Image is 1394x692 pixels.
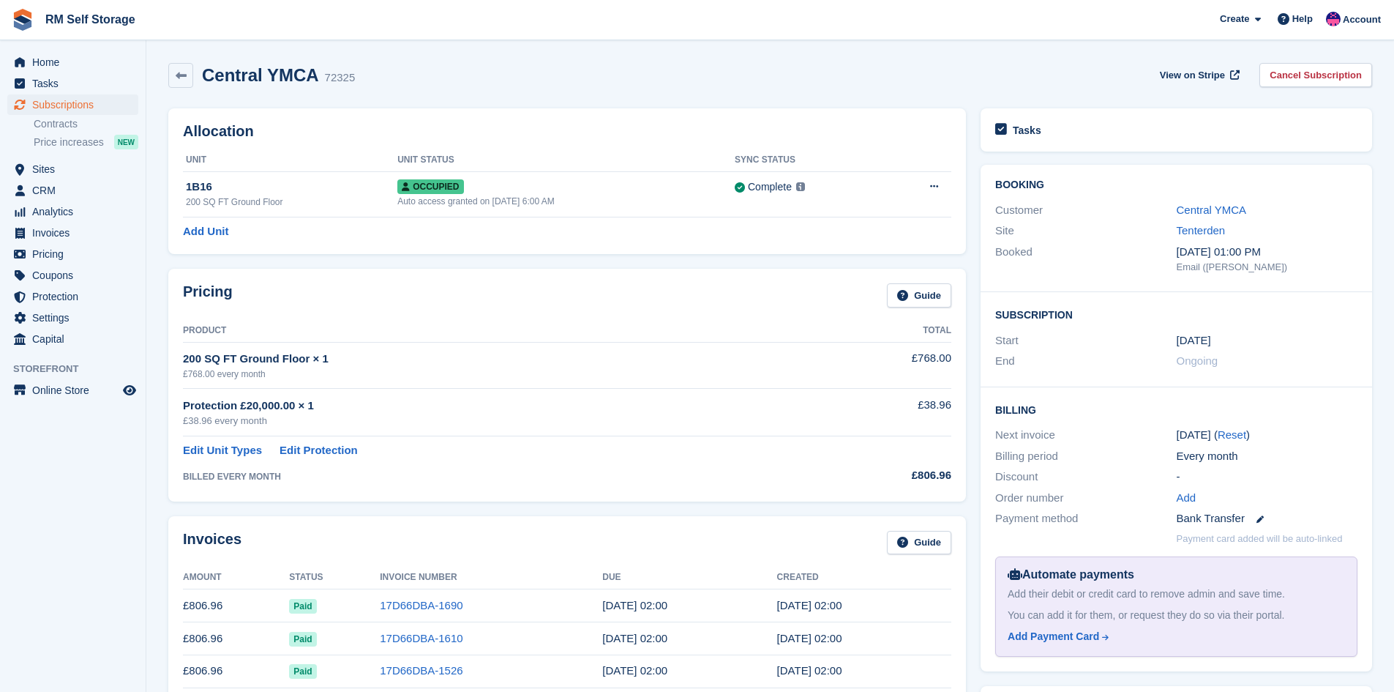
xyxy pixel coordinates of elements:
[32,308,120,328] span: Settings
[7,329,138,349] a: menu
[186,179,397,196] div: 1B16
[289,599,316,614] span: Paid
[183,398,809,414] div: Protection £20,000.00 × 1
[289,632,316,647] span: Paid
[809,342,951,388] td: £768.00
[325,70,356,86] div: 72325
[1343,12,1381,27] span: Account
[1326,12,1341,26] img: Roger Marsh
[809,389,951,436] td: £38.96
[1160,68,1225,83] span: View on Stripe
[995,448,1176,465] div: Billing period
[1177,532,1343,546] p: Payment card added will be auto-linked
[7,180,138,201] a: menu
[40,7,141,31] a: RM Self Storage
[32,201,120,222] span: Analytics
[183,319,809,343] th: Product
[995,244,1176,275] div: Booked
[995,202,1176,219] div: Customer
[121,382,138,399] a: Preview store
[1154,63,1243,87] a: View on Stripe
[7,244,138,264] a: menu
[7,201,138,222] a: menu
[7,265,138,286] a: menu
[1177,469,1357,485] div: -
[183,223,228,240] a: Add Unit
[32,94,120,115] span: Subscriptions
[602,632,667,644] time: 2025-06-20 01:00:00 UTC
[380,664,462,677] a: 17D66DBA-1526
[1177,490,1196,507] a: Add
[183,123,951,140] h2: Allocation
[1177,448,1357,465] div: Every month
[995,179,1357,191] h2: Booking
[1008,608,1345,623] div: You can add it for them, or request they do so via their portal.
[32,159,120,179] span: Sites
[34,135,104,149] span: Price increases
[1177,244,1357,261] div: [DATE] 01:00 PM
[183,414,809,428] div: £38.96 every month
[183,566,289,589] th: Amount
[202,65,319,85] h2: Central YMCA
[1220,12,1249,26] span: Create
[13,362,146,376] span: Storefront
[1008,629,1099,644] div: Add Payment Card
[995,223,1176,239] div: Site
[1177,224,1226,237] a: Tenterden
[380,566,602,589] th: Invoice Number
[397,195,735,208] div: Auto access granted on [DATE] 6:00 AM
[7,308,138,328] a: menu
[7,94,138,115] a: menu
[289,566,380,589] th: Status
[1177,260,1357,275] div: Email ([PERSON_NAME])
[32,73,120,94] span: Tasks
[887,283,951,308] a: Guide
[32,380,120,401] span: Online Store
[1292,12,1313,26] span: Help
[183,470,809,483] div: BILLED EVERY MONTH
[34,134,138,150] a: Price increases NEW
[995,427,1176,444] div: Next invoice
[380,599,462,611] a: 17D66DBA-1690
[995,332,1176,349] div: Start
[12,9,34,31] img: stora-icon-8386f47178a22dfd0bd8f6a31ec36ba5ce8667c1dd55bd0f319d3a0aa187defe.svg
[602,566,776,589] th: Due
[397,149,735,172] th: Unit Status
[32,286,120,307] span: Protection
[114,135,138,149] div: NEW
[183,351,809,368] div: 200 SQ FT Ground Floor × 1
[32,52,120,72] span: Home
[602,664,667,677] time: 2025-05-20 01:00:00 UTC
[7,159,138,179] a: menu
[183,531,241,555] h2: Invoices
[777,566,951,589] th: Created
[183,149,397,172] th: Unit
[7,223,138,243] a: menu
[34,117,138,131] a: Contracts
[1177,510,1357,527] div: Bank Transfer
[186,196,397,209] div: 200 SQ FT Ground Floor
[796,182,805,191] img: icon-info-grey-7440780725fd019a000dd9b08b2336e03edf1995a4989e88bcd33f0948082b44.svg
[32,244,120,264] span: Pricing
[777,632,842,644] time: 2025-06-19 01:00:27 UTC
[1218,428,1246,441] a: Reset
[602,599,667,611] time: 2025-07-20 01:00:00 UTC
[32,329,120,349] span: Capital
[1259,63,1372,87] a: Cancel Subscription
[995,510,1176,527] div: Payment method
[1008,629,1339,644] a: Add Payment Card
[7,380,138,401] a: menu
[809,319,951,343] th: Total
[748,179,792,195] div: Complete
[1013,124,1041,137] h2: Tasks
[7,73,138,94] a: menu
[183,442,262,459] a: Edit Unit Types
[32,223,120,243] span: Invoices
[995,469,1176,485] div: Discount
[183,368,809,381] div: £768.00 every month
[380,632,462,644] a: 17D66DBA-1610
[7,286,138,307] a: menu
[1008,566,1345,584] div: Automate payments
[995,490,1176,507] div: Order number
[183,589,289,622] td: £806.96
